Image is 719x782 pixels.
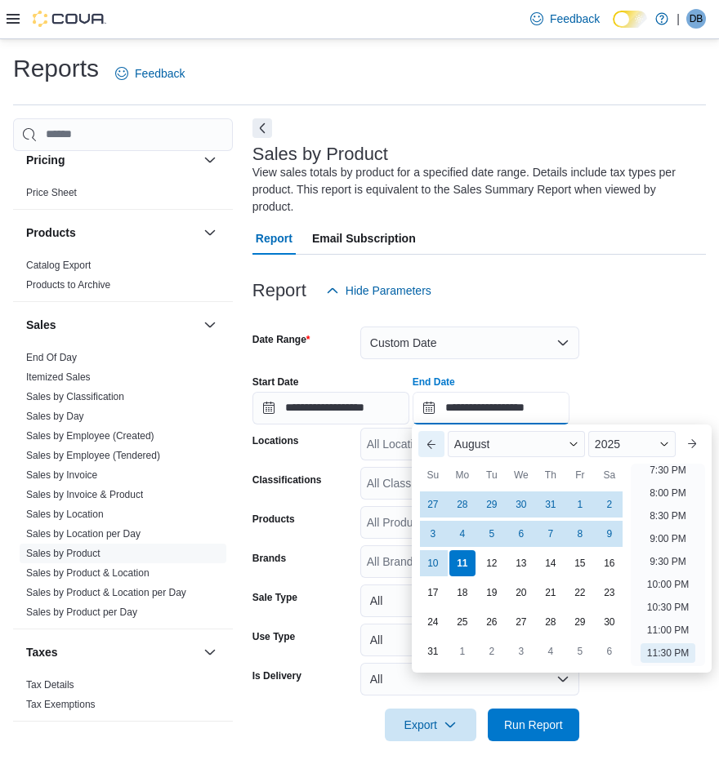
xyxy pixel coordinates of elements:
[26,317,56,333] h3: Sales
[26,469,97,482] span: Sales by Invoice
[200,642,220,662] button: Taxes
[508,491,534,518] div: day-30
[346,282,431,299] span: Hide Parameters
[631,464,705,666] ul: Time
[479,550,505,576] div: day-12
[567,550,593,576] div: day-15
[26,587,186,598] a: Sales by Product & Location per Day
[26,699,96,710] a: Tax Exemptions
[26,187,77,198] a: Price Sheet
[641,620,695,640] li: 11:00 PM
[479,580,505,606] div: day-19
[449,609,476,635] div: day-25
[252,392,409,424] input: Press the down key to open a popover containing a calendar.
[26,469,97,481] a: Sales by Invoice
[479,638,505,664] div: day-2
[252,513,295,526] label: Products
[385,709,476,741] button: Export
[420,580,446,606] div: day-17
[567,462,593,488] div: Fr
[420,609,446,635] div: day-24
[643,506,693,526] li: 8:30 PM
[252,552,286,565] label: Brands
[26,224,197,241] button: Products
[449,521,476,547] div: day-4
[26,429,154,442] span: Sales by Employee (Created)
[538,550,564,576] div: day-14
[26,508,104,521] span: Sales by Location
[567,609,593,635] div: day-29
[26,567,150,579] a: Sales by Product & Location
[26,489,143,500] a: Sales by Invoice & Product
[567,580,593,606] div: day-22
[643,483,693,503] li: 8:00 PM
[13,183,233,209] div: Pricing
[26,278,110,291] span: Products to Archive
[643,460,693,480] li: 7:30 PM
[360,663,579,695] button: All
[26,567,150,580] span: Sales by Product & Location
[26,548,100,559] a: Sales by Product
[567,521,593,547] div: day-8
[449,491,476,518] div: day-28
[538,462,564,488] div: Th
[508,609,534,635] div: day-27
[252,118,272,138] button: Next
[26,606,137,618] a: Sales by Product per Day
[479,462,505,488] div: Tu
[596,550,623,576] div: day-16
[26,371,91,384] span: Itemized Sales
[135,65,185,82] span: Feedback
[538,521,564,547] div: day-7
[26,317,197,333] button: Sales
[420,462,446,488] div: Su
[420,491,446,518] div: day-27
[26,528,141,540] a: Sales by Location per Day
[26,488,143,501] span: Sales by Invoice & Product
[596,638,623,664] div: day-6
[252,591,297,604] label: Sale Type
[413,392,569,424] input: Press the down key to enter a popover containing a calendar. Press the escape key to close the po...
[538,580,564,606] div: day-21
[26,547,100,560] span: Sales by Product
[252,164,698,215] div: View sales totals by product for a specified date range. Details include tax types per product. T...
[360,624,579,656] button: All
[26,391,124,402] a: Sales by Classification
[596,491,623,518] div: day-2
[677,9,680,29] p: |
[13,348,233,629] div: Sales
[420,521,446,547] div: day-3
[26,644,197,660] button: Taxes
[588,431,676,457] div: Button. Open the year selector. 2025 is currently selected.
[26,678,74,691] span: Tax Details
[252,144,388,164] h3: Sales by Product
[252,281,306,300] h3: Report
[508,638,534,664] div: day-3
[567,491,593,518] div: day-1
[360,327,579,359] button: Custom Date
[26,450,160,461] a: Sales by Employee (Tendered)
[26,698,96,711] span: Tax Exemptions
[256,222,293,255] span: Report
[420,550,446,576] div: day-10
[418,490,624,666] div: August, 2025
[26,390,124,403] span: Sales by Classification
[252,669,301,682] label: Is Delivery
[26,351,77,364] span: End Of Day
[312,222,416,255] span: Email Subscription
[13,52,99,85] h1: Reports
[596,580,623,606] div: day-23
[596,521,623,547] div: day-9
[360,584,579,617] button: All
[252,473,322,487] label: Classifications
[26,410,84,423] span: Sales by Day
[26,224,76,241] h3: Products
[26,186,77,199] span: Price Sheet
[508,550,534,576] div: day-13
[449,550,476,576] div: day-11
[252,630,295,643] label: Use Type
[488,709,579,741] button: Run Report
[413,375,455,389] label: End Date
[504,717,563,733] span: Run Report
[200,315,220,335] button: Sales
